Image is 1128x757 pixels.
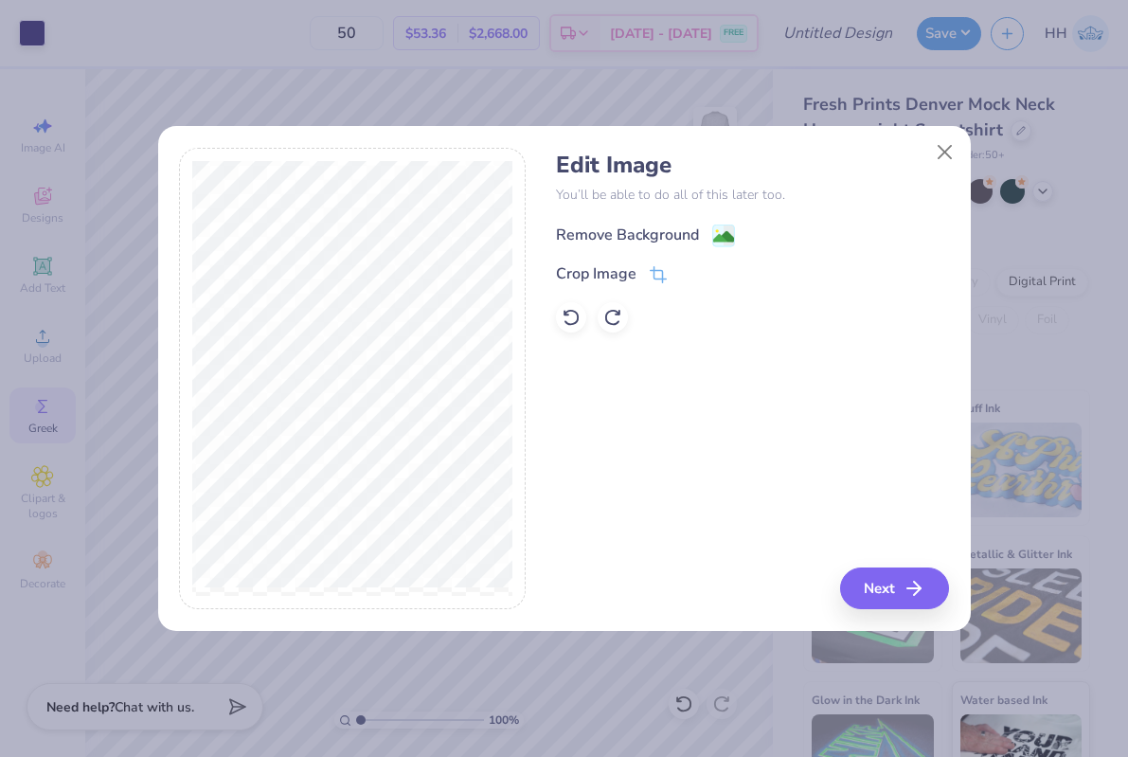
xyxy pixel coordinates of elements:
button: Close [926,135,962,171]
p: You’ll be able to do all of this later too. [556,185,949,205]
button: Next [840,568,949,609]
div: Remove Background [556,224,699,246]
h4: Edit Image [556,152,949,179]
div: Crop Image [556,262,636,285]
